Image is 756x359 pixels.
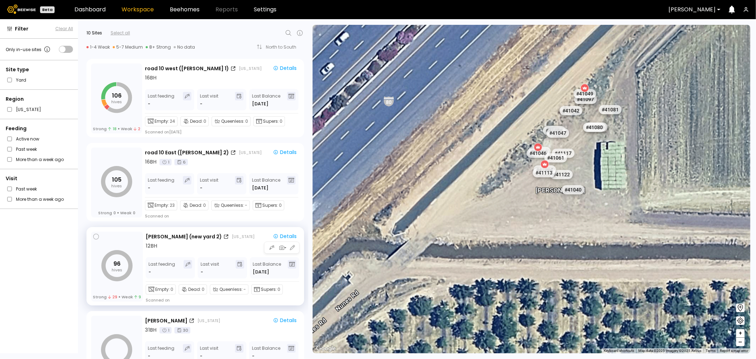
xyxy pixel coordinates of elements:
[562,185,584,194] div: # 41040
[253,200,284,210] div: Supers:
[180,116,209,126] div: Dead:
[200,92,218,107] div: Last visit
[146,297,170,303] div: Scanned on
[314,344,338,353] img: Google
[215,7,238,12] span: Reports
[604,348,634,353] button: Keyboard shortcuts
[270,148,299,157] button: Details
[583,123,606,132] div: # 41080
[146,285,176,294] div: Empty:
[544,153,567,162] div: # 41061
[145,213,169,219] div: Scanned on
[536,179,585,194] div: [PERSON_NAME]
[573,89,596,98] div: # 41049
[239,150,262,155] div: [US_STATE]
[16,195,64,203] label: More than a week ago
[74,7,106,12] a: Dashboard
[108,126,116,131] span: 18
[6,45,51,54] div: Only in-use sites
[738,329,743,338] span: +
[146,233,222,241] div: [PERSON_NAME] (new yard 2)
[253,260,281,276] div: Last Balance
[148,92,174,107] div: Last feeding
[280,118,282,125] span: 0
[243,286,246,293] span: -
[533,165,556,175] div: # 41066
[55,26,73,32] button: Clear All
[720,349,748,353] a: Report a map error
[16,135,39,143] label: Active now
[134,294,141,299] span: 9
[200,184,202,192] div: -
[599,105,621,114] div: # 41081
[113,210,116,215] span: 0
[239,66,262,71] div: [US_STATE]
[145,326,157,334] div: 31 BH
[254,7,276,12] a: Settings
[134,126,140,131] span: 2
[314,344,338,353] a: Open this area in Google Maps (opens a new window)
[6,95,73,103] div: Region
[93,126,140,131] div: Strong Weak
[273,65,297,71] div: Details
[98,210,135,215] div: Strong Weak
[253,269,269,276] span: [DATE]
[16,76,26,84] label: Yard
[40,6,55,13] div: Beta
[112,92,122,100] tspan: 106
[202,286,205,293] span: 0
[279,202,282,209] span: 0
[122,7,154,12] a: Workspace
[736,329,745,338] button: +
[148,100,151,107] div: -
[146,242,157,250] div: 12 BH
[111,30,130,36] div: Select all
[739,338,743,347] span: –
[145,158,157,166] div: 16 BH
[133,210,135,215] span: 0
[270,232,299,241] button: Details
[145,317,187,325] div: [PERSON_NAME]
[574,95,597,104] div: # 41097
[93,294,141,299] div: Strong Weak
[112,267,122,273] tspan: hives
[174,327,190,333] div: 30
[551,149,574,158] div: # 41117
[179,285,207,294] div: Dead:
[159,327,172,333] div: 1
[251,285,283,294] div: Supers:
[266,45,301,49] div: North to South
[16,156,64,163] label: More than a week ago
[146,44,171,50] div: 8+ Strong
[550,170,572,179] div: # 41122
[270,316,299,325] button: Details
[145,149,229,156] div: road 10 East ([PERSON_NAME] 2)
[86,30,102,36] div: 10 Sites
[113,260,121,268] tspan: 96
[270,64,299,73] button: Details
[273,317,297,324] div: Details
[245,202,247,209] span: -
[145,200,177,210] div: Empty:
[111,183,122,189] tspan: hives
[149,260,175,276] div: Last feeding
[170,118,175,125] span: 24
[16,106,41,113] label: [US_STATE]
[170,7,200,12] a: Beehomes
[532,168,555,177] div: # 41113
[112,176,122,184] tspan: 105
[210,285,248,294] div: Queenless:
[232,234,254,239] div: [US_STATE]
[273,149,297,155] div: Details
[197,318,220,324] div: [US_STATE]
[108,294,117,299] span: 29
[252,184,268,192] span: [DATE]
[149,269,152,276] div: -
[6,175,73,182] div: Visit
[201,260,219,276] div: Last visit
[201,269,203,276] div: -
[6,125,73,132] div: Feeding
[252,92,280,107] div: Last Balance
[278,286,280,293] span: 0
